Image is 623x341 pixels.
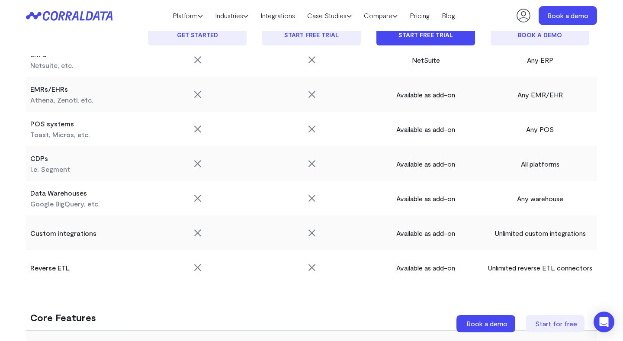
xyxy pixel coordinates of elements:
[526,315,586,332] a: Start for free
[535,319,577,328] span: Start for free
[483,77,597,112] td: Any EMR/EHR
[254,9,301,22] a: Integrations
[483,146,597,181] td: All platforms
[26,250,140,285] th: Reverse ETL
[594,312,614,332] div: Open Intercom Messenger
[209,9,254,22] a: Industries
[358,9,404,22] a: Compare
[483,42,597,77] td: Any ERP
[369,112,483,146] td: Available as add-on
[483,216,597,250] td: Unlimited custom integrations
[369,42,483,77] td: NetSuite
[26,216,140,250] th: Custom integrations
[456,315,517,332] a: Book a demo
[30,118,74,129] p: POS systems
[30,187,87,198] p: Data Warehouses
[167,9,209,22] a: Platform
[262,25,361,45] a: Start free trial
[369,181,483,216] td: Available as add-on
[539,6,597,25] a: Book a demo
[436,9,461,22] a: Blog
[369,146,483,181] td: Available as add-on
[376,25,475,45] a: Start free trial
[30,164,70,174] p: i.e. Segment
[30,94,93,105] p: Athena, Zenoti, etc.
[30,60,74,71] p: Netsuite, etc.
[30,198,100,209] p: Google BigQuery, etc.
[30,84,68,94] p: EMRs/EHRs
[466,319,507,328] span: Book a demo
[369,216,483,250] td: Available as add-on
[301,9,358,22] a: Case Studies
[369,250,483,285] td: Available as add-on
[30,153,48,164] p: CDPs
[30,129,90,140] p: Toast, Micros, etc.
[483,112,597,146] td: Any POS
[483,250,597,285] td: Unlimited reverse ETL connectors
[404,9,436,22] a: Pricing
[30,311,96,324] p: Core Features
[369,77,483,112] td: Available as add-on
[491,25,589,45] a: Book a demo
[483,181,597,216] td: Any warehouse
[148,25,247,45] a: Get started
